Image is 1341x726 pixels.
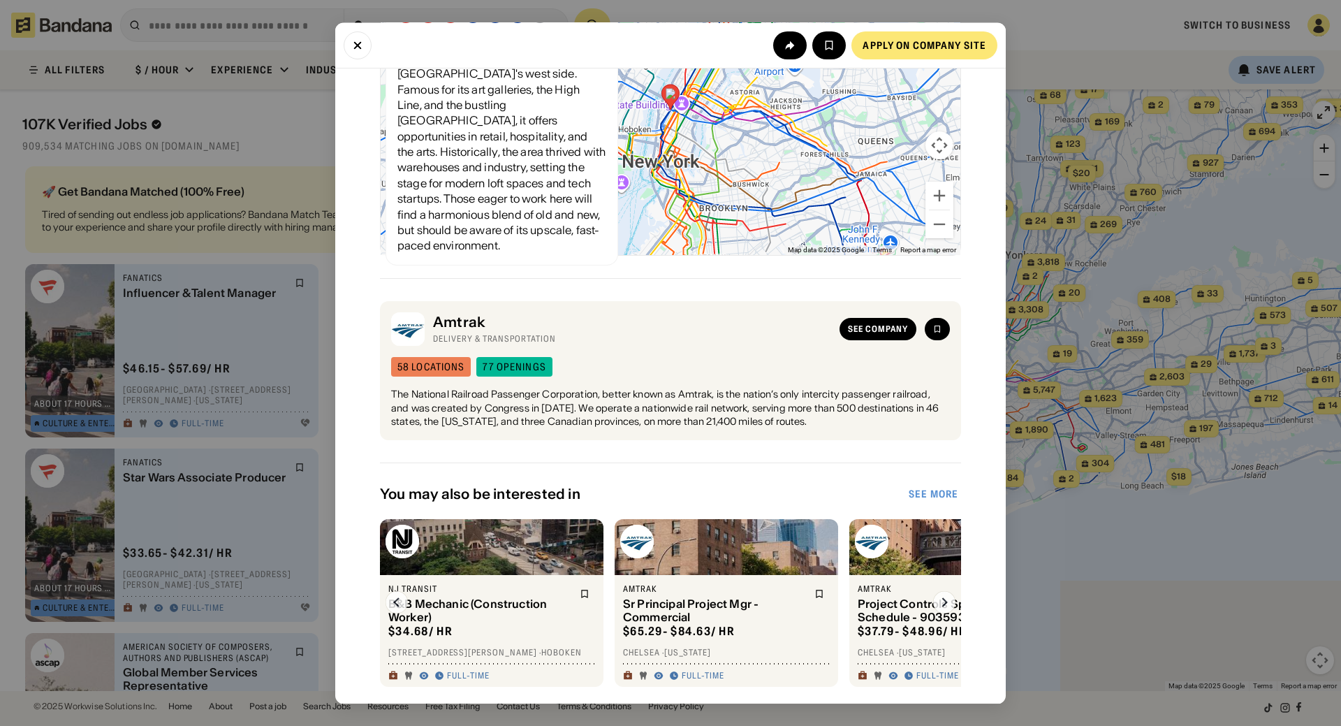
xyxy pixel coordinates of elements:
[858,583,1041,595] div: Amtrak
[858,597,1041,624] div: Project Controls Specialist -Schedule - 90359324 - [US_STATE]
[855,525,888,558] img: Amtrak logo
[623,597,806,624] div: Sr Principal Project Mgr - Commercial
[788,247,864,254] span: Map data ©2025 Google
[623,583,806,595] div: Amtrak
[858,624,967,639] div: $ 37.79 - $48.96 / hr
[388,597,571,624] div: B&B Mechanic (Construction Worker)
[384,238,430,256] a: Open this area in Google Maps (opens a new window)
[391,389,950,430] div: The National Railroad Passenger Corporation, better known as Amtrak, is the nation’s only interci...
[344,31,372,59] button: Close
[872,247,892,254] a: Terms (opens in new tab)
[386,525,419,558] img: NJ Transit logo
[925,132,953,160] button: Map camera controls
[397,35,606,254] div: [PERSON_NAME] stands as a beacon of artistry and innovation along [GEOGRAPHIC_DATA]'s west side. ...
[623,647,830,658] div: Chelsea · [US_STATE]
[447,670,490,681] div: Full-time
[483,363,545,372] div: 77 openings
[620,525,654,558] img: Amtrak logo
[682,670,724,681] div: Full-time
[848,326,908,334] div: See company
[384,238,430,256] img: Google
[858,647,1064,658] div: Chelsea · [US_STATE]
[391,313,425,347] img: Amtrak logo
[433,314,831,331] div: Amtrak
[900,247,956,254] a: Report a map error
[925,182,953,210] button: Zoom in
[433,334,831,345] div: Delivery & Transportation
[388,583,571,595] div: NJ Transit
[388,647,595,658] div: [STREET_ADDRESS][PERSON_NAME] · Hoboken
[863,40,986,50] div: Apply on company site
[909,489,958,499] div: See more
[386,591,408,614] img: Left Arrow
[916,670,959,681] div: Full-time
[380,486,906,502] div: You may also be interested in
[933,591,955,614] img: Right Arrow
[388,624,453,639] div: $ 34.68 / hr
[925,211,953,239] button: Zoom out
[623,624,735,639] div: $ 65.29 - $84.63 / hr
[397,363,464,372] div: 58 locations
